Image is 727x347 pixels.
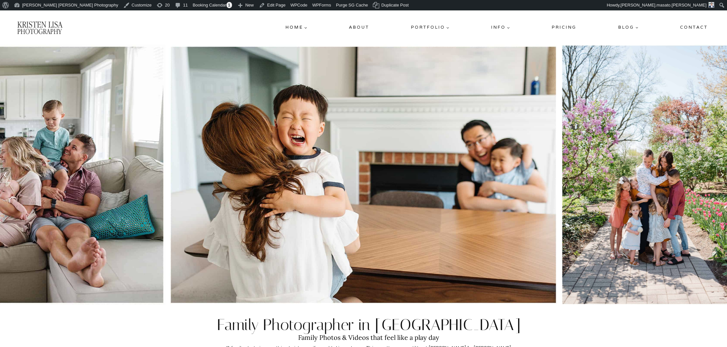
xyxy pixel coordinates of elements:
[618,24,638,31] span: Blog
[488,21,513,33] a: Info
[283,21,710,33] nav: Primary Navigation
[408,21,452,33] a: Portfolio
[346,21,372,33] a: About
[285,24,307,31] span: Home
[16,315,722,334] h1: Family Photographer in [GEOGRAPHIC_DATA]
[169,45,558,305] li: 1 of 11
[491,24,510,31] span: Info
[549,21,579,33] a: Pricing
[283,21,310,33] a: Home
[226,2,232,8] span: 1
[17,21,63,35] img: Kristen Lisa Photography
[616,21,641,33] a: Blog
[16,334,722,341] h2: Family Photos & Videos that feel like a play day
[411,24,449,31] span: Portfolio
[717,167,727,183] button: Next slide
[677,21,710,33] a: Contact
[620,3,706,7] span: [PERSON_NAME].masato.[PERSON_NAME]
